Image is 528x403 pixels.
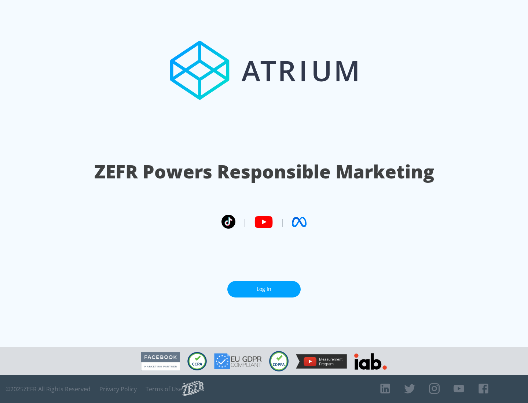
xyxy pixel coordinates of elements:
img: GDPR Compliant [214,353,262,369]
span: | [280,217,285,228]
img: CCPA Compliant [187,352,207,370]
a: Privacy Policy [99,385,137,393]
a: Log In [227,281,301,297]
img: IAB [354,353,387,370]
span: | [243,217,247,228]
a: Terms of Use [146,385,182,393]
span: © 2025 ZEFR All Rights Reserved [5,385,91,393]
h1: ZEFR Powers Responsible Marketing [94,159,434,184]
img: Facebook Marketing Partner [141,352,180,371]
img: COPPA Compliant [269,351,289,371]
img: YouTube Measurement Program [296,354,347,369]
